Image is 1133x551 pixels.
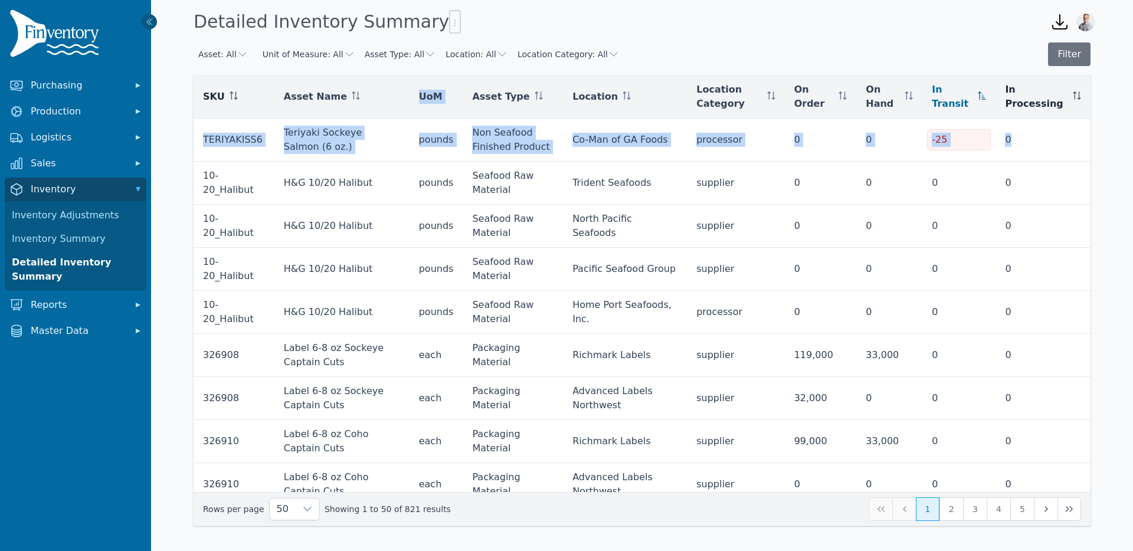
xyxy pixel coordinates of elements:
div: 0 [932,434,986,448]
td: pounds [410,119,463,162]
td: pounds [410,291,463,334]
span: Location Category [696,83,762,111]
div: 0 [1005,477,1081,491]
a: Inventory Summary [7,227,144,251]
span: Sales [31,156,125,170]
div: 0 [1005,262,1081,276]
td: TERIYAKISS6 [194,119,274,162]
div: -25 [927,129,991,150]
span: On Order [794,83,834,111]
img: Joshua Benton [1076,12,1095,31]
button: Filter [1048,42,1091,66]
span: Production [31,104,125,119]
div: 0 [1005,434,1081,448]
td: Advanced Labels Northwest [563,463,687,506]
div: 32,000 [794,391,847,405]
div: 0 [932,176,986,190]
div: 0 [794,305,847,319]
div: 0 [932,391,986,405]
span: Inventory [31,182,125,196]
td: Label 6-8 oz Coho Captain Cuts [274,463,410,506]
td: each [410,463,463,506]
div: 0 [866,219,913,233]
td: supplier [687,205,784,248]
span: Rows per page [270,498,296,520]
td: pounds [410,248,463,291]
span: Logistics [31,130,125,145]
div: 0 [932,348,986,362]
button: Page 5 [1010,497,1034,521]
td: Teriyaki Sockeye Salmon (6 oz.) [274,119,410,162]
td: Seafood Raw Material [463,162,563,205]
td: each [410,420,463,463]
div: 0 [794,262,847,276]
td: Packaging Material [463,420,563,463]
button: Asset: All [198,48,248,60]
td: Co-Man of GA Foods [563,119,687,162]
td: H&G 10/20 Halibut [274,291,410,334]
div: 0 [1005,348,1081,362]
span: In Transit [932,83,973,111]
td: Advanced Labels Northwest [563,377,687,420]
td: Packaging Material [463,334,563,377]
td: each [410,334,463,377]
div: 33,000 [866,348,913,362]
td: 326910 [194,420,274,463]
td: pounds [410,205,463,248]
div: 0 [866,391,913,405]
td: 326908 [194,377,274,420]
td: processor [687,291,784,334]
div: 0 [1005,219,1081,233]
td: 10-20_Halibut [194,162,274,205]
td: H&G 10/20 Halibut [274,248,410,291]
td: Label 6-8 oz Sockeye Captain Cuts [274,377,410,420]
span: UoM [419,90,443,104]
td: Packaging Material [463,377,563,420]
div: 0 [794,477,847,491]
button: Inventory [5,178,146,201]
button: Master Data [5,319,146,343]
img: Finventory [9,9,104,62]
button: Reports [5,293,146,317]
button: Page 3 [963,497,987,521]
span: Location [572,90,618,104]
span: SKU [203,90,225,104]
a: Detailed Inventory Summary [7,251,144,288]
td: Packaging Material [463,463,563,506]
span: In Processing [1005,83,1068,111]
button: Unit of Measure: All [263,48,355,60]
button: Logistics [5,126,146,149]
td: Non Seafood Finished Product [463,119,563,162]
span: Showing 1 to 50 of 821 results [325,503,451,515]
button: Location Category: All [518,48,620,60]
button: Next Page [1034,497,1057,521]
button: Location: All [446,48,508,60]
td: 10-20_Halibut [194,248,274,291]
button: Page 1 [916,497,939,521]
td: Pacific Seafood Group [563,248,687,291]
td: supplier [687,420,784,463]
button: Production [5,100,146,123]
button: Sales [5,152,146,175]
div: 0 [866,477,913,491]
div: 0 [1005,305,1081,319]
button: Last Page [1057,497,1081,521]
div: 0 [932,305,986,319]
td: supplier [687,162,784,205]
td: each [410,377,463,420]
td: Richmark Labels [563,420,687,463]
td: 10-20_Halibut [194,205,274,248]
div: 0 [932,477,986,491]
td: supplier [687,377,784,420]
span: Purchasing [31,78,125,93]
button: Page 4 [987,497,1010,521]
div: 0 [794,176,847,190]
div: 0 [866,133,913,147]
td: supplier [687,248,784,291]
span: On Hand [866,83,900,111]
div: 0 [794,219,847,233]
td: 326908 [194,334,274,377]
span: Asset Name [284,90,347,104]
td: processor [687,119,784,162]
td: pounds [410,162,463,205]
